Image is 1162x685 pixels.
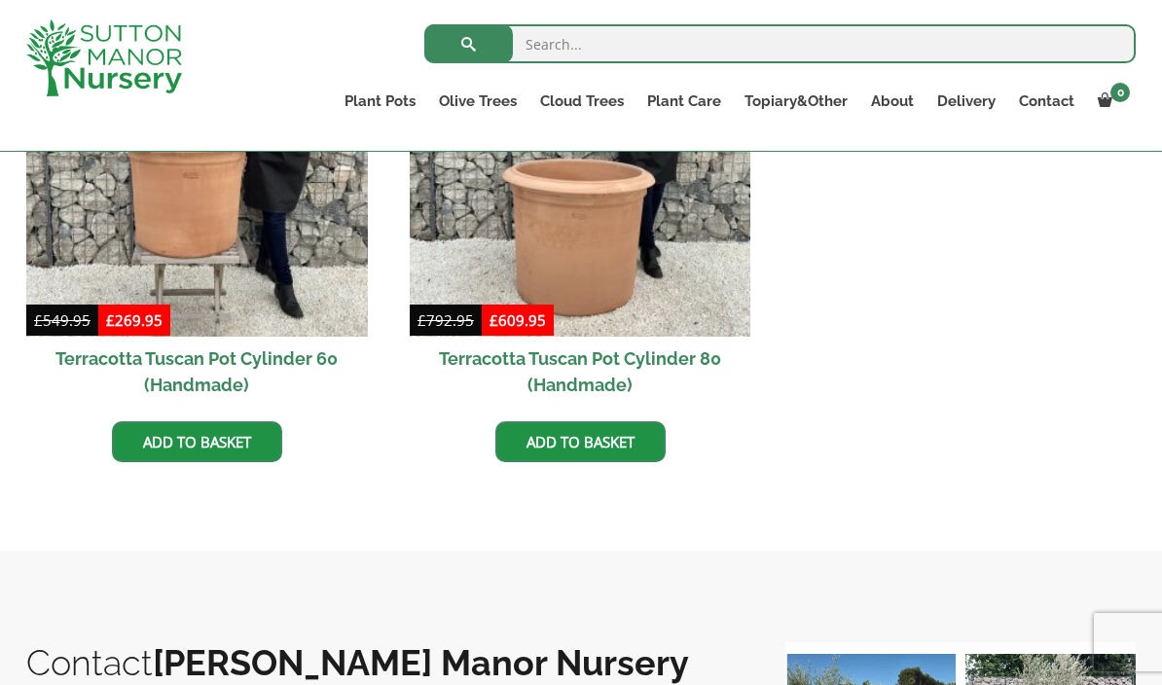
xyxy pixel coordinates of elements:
[112,421,282,462] a: Add to basket: “Terracotta Tuscan Pot Cylinder 60 (Handmade)”
[427,88,528,115] a: Olive Trees
[418,310,426,330] span: £
[333,88,427,115] a: Plant Pots
[1110,83,1130,102] span: 0
[635,88,733,115] a: Plant Care
[859,88,926,115] a: About
[926,88,1007,115] a: Delivery
[26,337,368,407] h2: Terracotta Tuscan Pot Cylinder 60 (Handmade)
[153,642,689,683] b: [PERSON_NAME] Manor Nursery
[418,310,474,330] bdi: 792.95
[733,88,859,115] a: Topiary&Other
[495,421,666,462] a: Add to basket: “Terracotta Tuscan Pot Cylinder 80 (Handmade)”
[1086,88,1136,115] a: 0
[106,310,115,330] span: £
[34,310,91,330] bdi: 549.95
[490,310,546,330] bdi: 609.95
[410,337,751,407] h2: Terracotta Tuscan Pot Cylinder 80 (Handmade)
[424,24,1136,63] input: Search...
[1007,88,1086,115] a: Contact
[106,310,163,330] bdi: 269.95
[26,19,182,96] img: logo
[528,88,635,115] a: Cloud Trees
[34,310,43,330] span: £
[26,642,746,683] h2: Contact
[490,310,498,330] span: £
